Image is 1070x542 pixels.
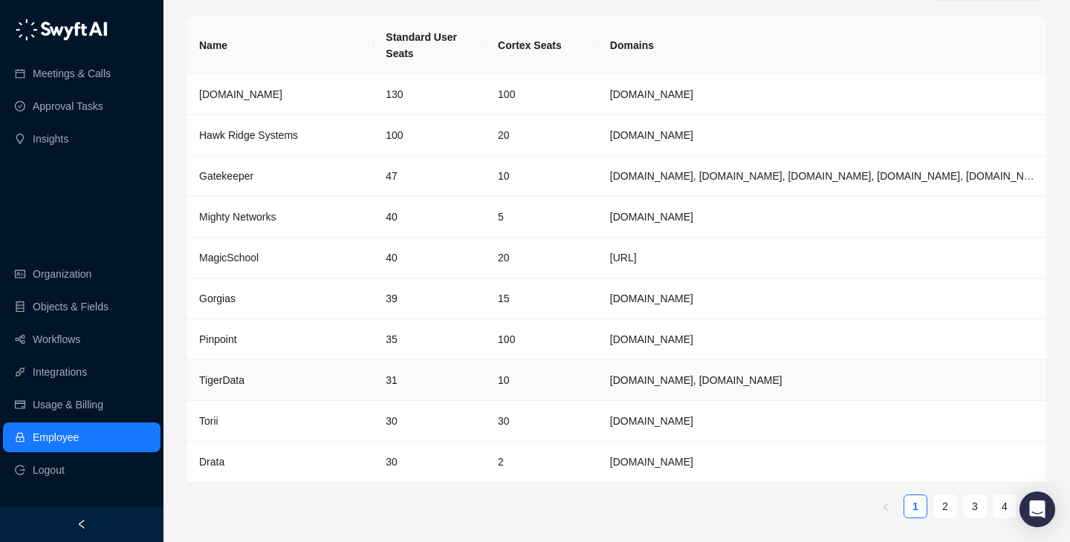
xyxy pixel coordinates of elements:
li: Previous Page [874,494,898,518]
th: Standard User Seats [374,17,486,74]
a: Integrations [33,357,87,387]
div: Open Intercom Messenger [1019,492,1055,527]
a: 4 [993,495,1016,517]
a: Usage & Billing [33,390,103,419]
span: TigerData [199,374,244,386]
span: Pinpoint [199,333,237,345]
td: 100 [486,74,598,115]
td: 2 [486,442,598,483]
td: 39 [374,278,486,319]
span: MagicSchool [199,252,259,264]
td: gatekeeperhq.com, gatekeeperhq.io, gatekeeper.io, gatekeepervclm.com, gatekeeperhq.co, trygatekee... [598,156,1046,197]
span: left [881,503,890,512]
li: 1 [904,494,927,518]
td: 20 [486,238,598,278]
span: Drata [199,456,224,468]
th: Cortex Seats [486,17,598,74]
span: Mighty Networks [199,211,276,223]
td: timescale.com, tigerdata.com [598,360,1046,401]
td: 40 [374,238,486,278]
td: 40 [374,197,486,238]
a: 3 [964,495,986,517]
button: left [874,494,898,518]
td: 30 [486,401,598,442]
td: 31 [374,360,486,401]
li: 3 [963,494,987,518]
span: Logout [33,455,65,485]
td: 15 [486,278,598,319]
a: Employee [33,422,79,452]
a: Approval Tasks [33,91,103,121]
span: left [77,519,87,529]
td: gorgias.com [598,278,1046,319]
li: 2 [933,494,957,518]
span: logout [15,465,25,475]
td: Drata.com [598,442,1046,483]
td: 100 [374,115,486,156]
td: 47 [374,156,486,197]
span: Hawk Ridge Systems [199,129,298,141]
span: Gorgias [199,293,236,304]
a: Workflows [33,324,80,354]
td: 130 [374,74,486,115]
span: Torii [199,415,218,427]
span: [DOMAIN_NAME] [199,88,282,100]
a: Insights [33,124,68,154]
td: pinpointhq.com [598,319,1046,360]
td: 10 [486,360,598,401]
img: logo-05li4sbe.png [15,19,108,41]
td: 20 [486,115,598,156]
li: 4 [993,494,1016,518]
a: 1 [904,495,927,517]
td: 10 [486,156,598,197]
td: synthesia.io [598,74,1046,115]
td: magicschool.ai [598,238,1046,278]
a: 2 [934,495,956,517]
td: 30 [374,442,486,483]
td: 30 [374,401,486,442]
a: Organization [33,259,91,289]
th: Name [187,17,374,74]
td: 100 [486,319,598,360]
a: Meetings & Calls [33,59,111,88]
a: Objects & Fields [33,292,108,321]
td: hawkridgesys.com [598,115,1046,156]
th: Domains [598,17,1046,74]
td: 5 [486,197,598,238]
span: Gatekeeper [199,170,253,182]
td: toriihq.com [598,401,1046,442]
td: 35 [374,319,486,360]
td: mightynetworks.com [598,197,1046,238]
